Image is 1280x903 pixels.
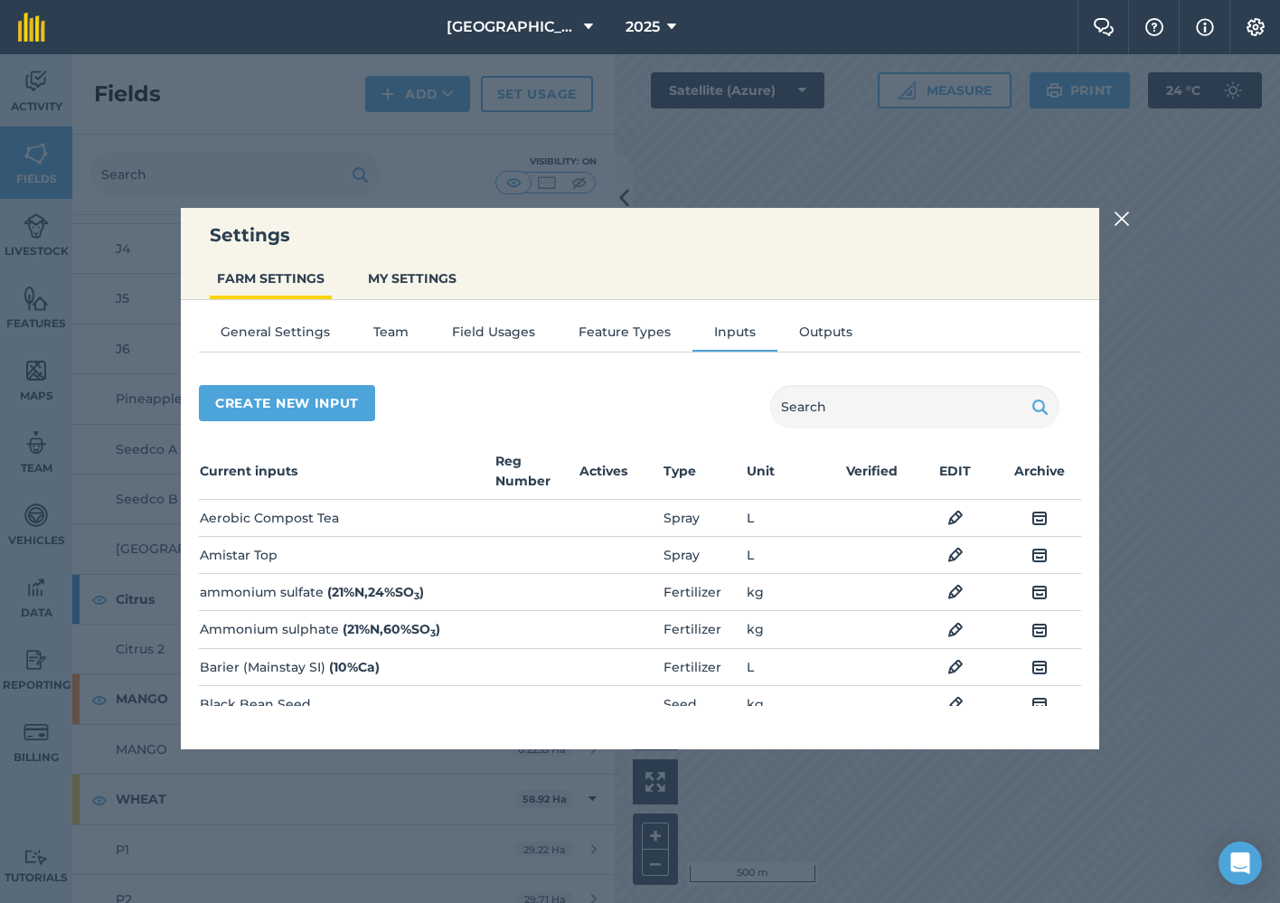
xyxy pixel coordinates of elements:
[210,261,332,296] button: FARM SETTINGS
[199,648,493,685] td: Barier (Mainstay SI)
[199,574,493,611] td: ammonium sulfate
[430,322,557,349] button: Field Usages
[746,611,830,648] td: kg
[663,611,747,648] td: Fertilizer
[199,499,493,536] td: Aerobic Compost Tea
[343,621,440,637] strong: ( 21 % N , 60 % SO )
[663,574,747,611] td: Fertilizer
[199,385,375,421] button: Create new input
[663,450,747,499] th: Type
[352,322,430,349] button: Team
[329,659,380,675] strong: ( 10 % Ca )
[1031,619,1048,641] img: svg+xml;base64,PHN2ZyB4bWxucz0iaHR0cDovL3d3dy53My5vcmcvMjAwMC9zdmciIHdpZHRoPSIxOCIgaGVpZ2h0PSIyNC...
[327,584,424,600] strong: ( 21 % N , 24 % SO )
[663,648,747,685] td: Fertilizer
[199,611,493,648] td: Ammonium sulphate
[1219,842,1262,885] div: Open Intercom Messenger
[947,544,964,566] img: svg+xml;base64,PHN2ZyB4bWxucz0iaHR0cDovL3d3dy53My5vcmcvMjAwMC9zdmciIHdpZHRoPSIxOCIgaGVpZ2h0PSIyNC...
[663,499,747,536] td: Spray
[997,450,1081,499] th: Archive
[914,450,998,499] th: EDIT
[770,385,1059,428] input: Search
[1031,544,1048,566] img: svg+xml;base64,PHN2ZyB4bWxucz0iaHR0cDovL3d3dy53My5vcmcvMjAwMC9zdmciIHdpZHRoPSIxOCIgaGVpZ2h0PSIyNC...
[663,536,747,573] td: Spray
[746,574,830,611] td: kg
[746,686,830,723] td: kg
[361,261,464,296] button: MY SETTINGS
[947,656,964,678] img: svg+xml;base64,PHN2ZyB4bWxucz0iaHR0cDovL3d3dy53My5vcmcvMjAwMC9zdmciIHdpZHRoPSIxOCIgaGVpZ2h0PSIyNC...
[746,648,830,685] td: L
[663,686,747,723] td: Seed
[579,450,663,499] th: Actives
[1031,396,1049,418] img: svg+xml;base64,PHN2ZyB4bWxucz0iaHR0cDovL3d3dy53My5vcmcvMjAwMC9zdmciIHdpZHRoPSIxOSIgaGVpZ2h0PSIyNC...
[947,581,964,603] img: svg+xml;base64,PHN2ZyB4bWxucz0iaHR0cDovL3d3dy53My5vcmcvMjAwMC9zdmciIHdpZHRoPSIxOCIgaGVpZ2h0PSIyNC...
[557,322,692,349] button: Feature Types
[692,322,777,349] button: Inputs
[947,693,964,715] img: svg+xml;base64,PHN2ZyB4bWxucz0iaHR0cDovL3d3dy53My5vcmcvMjAwMC9zdmciIHdpZHRoPSIxOCIgaGVpZ2h0PSIyNC...
[1031,581,1048,603] img: svg+xml;base64,PHN2ZyB4bWxucz0iaHR0cDovL3d3dy53My5vcmcvMjAwMC9zdmciIHdpZHRoPSIxOCIgaGVpZ2h0PSIyNC...
[1114,208,1130,230] img: svg+xml;base64,PHN2ZyB4bWxucz0iaHR0cDovL3d3dy53My5vcmcvMjAwMC9zdmciIHdpZHRoPSIyMiIgaGVpZ2h0PSIzMC...
[414,590,419,602] sub: 3
[1031,693,1048,715] img: svg+xml;base64,PHN2ZyB4bWxucz0iaHR0cDovL3d3dy53My5vcmcvMjAwMC9zdmciIHdpZHRoPSIxOCIgaGVpZ2h0PSIyNC...
[947,507,964,529] img: svg+xml;base64,PHN2ZyB4bWxucz0iaHR0cDovL3d3dy53My5vcmcvMjAwMC9zdmciIHdpZHRoPSIxOCIgaGVpZ2h0PSIyNC...
[1031,656,1048,678] img: svg+xml;base64,PHN2ZyB4bWxucz0iaHR0cDovL3d3dy53My5vcmcvMjAwMC9zdmciIHdpZHRoPSIxOCIgaGVpZ2h0PSIyNC...
[199,450,493,499] th: Current inputs
[494,450,579,499] th: Reg Number
[1196,16,1214,38] img: svg+xml;base64,PHN2ZyB4bWxucz0iaHR0cDovL3d3dy53My5vcmcvMjAwMC9zdmciIHdpZHRoPSIxNyIgaGVpZ2h0PSIxNy...
[1093,18,1115,36] img: Two speech bubbles overlapping with the left bubble in the forefront
[746,450,830,499] th: Unit
[1245,18,1266,36] img: A cog icon
[1144,18,1165,36] img: A question mark icon
[18,13,45,42] img: fieldmargin Logo
[1031,507,1048,529] img: svg+xml;base64,PHN2ZyB4bWxucz0iaHR0cDovL3d3dy53My5vcmcvMjAwMC9zdmciIHdpZHRoPSIxOCIgaGVpZ2h0PSIyNC...
[830,450,914,499] th: Verified
[947,619,964,641] img: svg+xml;base64,PHN2ZyB4bWxucz0iaHR0cDovL3d3dy53My5vcmcvMjAwMC9zdmciIHdpZHRoPSIxOCIgaGVpZ2h0PSIyNC...
[777,322,874,349] button: Outputs
[199,686,493,723] td: Black Bean Seed
[199,536,493,573] td: Amistar Top
[430,627,436,639] sub: 3
[746,536,830,573] td: L
[746,499,830,536] td: L
[626,16,660,38] span: 2025
[447,16,577,38] span: [GEOGRAPHIC_DATA]
[199,322,352,349] button: General Settings
[181,222,1099,248] h3: Settings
